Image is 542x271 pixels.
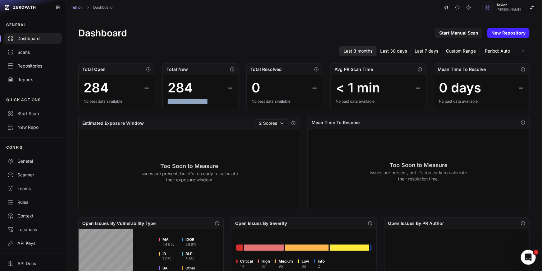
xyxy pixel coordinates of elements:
div: Dashboard [7,35,58,42]
div: 87 [262,264,270,269]
iframe: Intercom live chat [521,250,536,265]
h2: Total Open [82,66,106,72]
h2: Estimated Exposure Window [82,120,144,126]
div: 2 [318,264,325,269]
span: Medium [279,259,293,264]
div: 14 [240,264,253,269]
div: No past data available [84,99,150,104]
span: MA [162,237,175,242]
span: 1 [534,250,539,255]
a: ZEROPATH [2,2,51,12]
div: Go to issues list [236,245,243,251]
h2: Open Issues By Vulnerability Type [82,220,156,227]
div: 29.9 % [186,242,197,247]
div: Context [7,213,58,219]
h3: Too Soon to Measure [370,161,467,170]
div: New Repo [7,124,58,130]
div: < 1 min [336,80,380,95]
div: Go to issues list [371,245,371,251]
h2: Open Issues By PR Author [388,220,444,227]
div: 284 [84,80,109,95]
div: No past data available [439,99,524,104]
span: BA [162,266,172,271]
div: API Keys [7,240,58,246]
div: 0 days [439,80,481,95]
div: Go to issues list [285,245,329,251]
div: 0 [252,80,260,95]
div: Go to issues list [330,245,369,251]
h2: Open Issues By Severity [235,220,287,227]
div: Scans [7,49,58,55]
a: New Repository [487,28,530,38]
h2: Total New [166,66,188,72]
svg: caret sort, [521,49,526,54]
h3: Too Soon to Measure [140,162,238,171]
span: [PERSON_NAME] [496,8,521,11]
span: IDOR [186,237,197,242]
div: 86 [302,264,309,269]
div: 5.6 % [186,256,195,261]
p: QUICK ACTIONS [6,97,41,102]
span: High [262,259,270,264]
h2: Mean Time To Resolve [312,119,360,126]
button: Last 30 days [376,46,411,56]
button: Last 7 days [411,46,442,56]
button: Last 3 months [339,46,376,56]
span: Other [186,266,196,271]
button: 2 Scores [255,119,289,127]
a: Tekion [71,5,83,10]
span: ID [162,251,171,256]
div: Reports [7,77,58,83]
a: Dashboard [93,5,112,10]
span: Low [302,259,309,264]
div: Locations [7,227,58,233]
svg: chevron right, [86,5,90,10]
div: General [7,158,58,164]
span: ZEROPATH [13,5,36,10]
div: 95 [279,264,293,269]
div: API Docs [7,260,58,267]
div: No past data available [252,99,318,104]
h2: Total Resolved [250,66,282,72]
div: 7.0 % [162,256,171,261]
a: Start Manual Scan [435,28,482,38]
div: Scanner [7,172,58,178]
div: Repositories [7,63,58,69]
div: Rules [7,199,58,205]
span: Period: Auto [485,48,510,54]
h2: Avg PR Scan Time [335,66,373,72]
div: Teams [7,185,58,192]
p: Issues are present, but it's too early to calculate their exposure window. [140,171,238,183]
span: Info [318,259,325,264]
div: 284 [168,80,193,95]
p: GENERAL [6,22,26,27]
div: Start Scan [7,110,58,117]
button: Custom Range [442,46,480,56]
span: BLP [186,251,195,256]
nav: breadcrumb [71,5,112,10]
div: 44.0 % [162,242,175,247]
p: Issues are present, but it's too early to calculate their resolution time. [370,170,467,182]
div: No past data available [168,99,234,104]
span: Critical [240,259,253,264]
div: Go to issues list [244,245,284,251]
span: Tekion [496,3,521,7]
h1: Dashboard [78,27,127,39]
div: No past data available [336,99,421,104]
h2: Mean Time To Resolve [438,66,486,72]
p: CONFIG [6,145,23,150]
